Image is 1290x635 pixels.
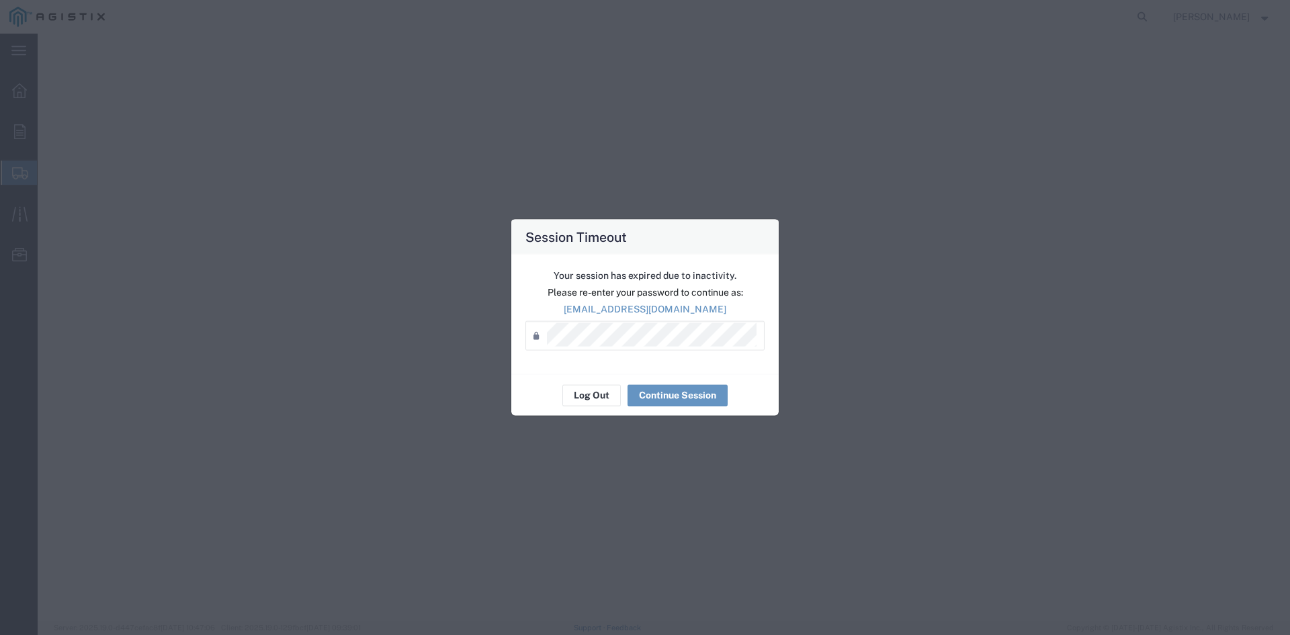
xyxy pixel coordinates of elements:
[525,226,627,246] h4: Session Timeout
[525,285,765,299] p: Please re-enter your password to continue as:
[525,302,765,316] p: [EMAIL_ADDRESS][DOMAIN_NAME]
[628,384,728,406] button: Continue Session
[562,384,621,406] button: Log Out
[525,268,765,282] p: Your session has expired due to inactivity.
